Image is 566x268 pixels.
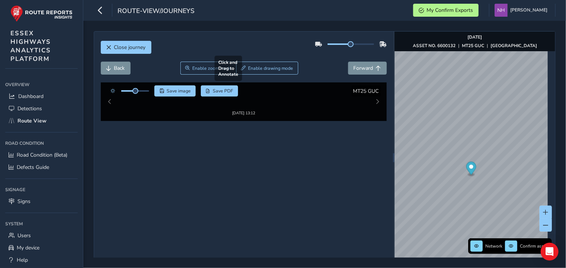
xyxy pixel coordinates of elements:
a: Detections [5,102,78,115]
div: | | [413,43,537,49]
strong: [GEOGRAPHIC_DATA] [491,43,537,49]
button: Save [154,85,196,97]
span: Close journey [114,44,146,51]
button: Back [101,62,131,75]
div: Map marker [466,162,476,177]
span: Defects Guide [17,164,49,171]
button: Close journey [101,41,151,54]
div: Road Condition [5,138,78,149]
a: Route View [5,115,78,127]
button: Draw [236,62,298,75]
span: Confirm assets [520,243,550,249]
div: Overview [5,79,78,90]
span: Forward [354,65,373,72]
button: PDF [201,85,238,97]
a: Dashboard [5,90,78,102]
span: Enable drawing mode [248,65,293,71]
span: ESSEX HIGHWAYS ANALYTICS PLATFORM [10,29,51,63]
span: Help [17,256,28,264]
span: Network [485,243,502,249]
img: diamond-layout [495,4,508,17]
span: Route View [17,117,46,124]
span: Road Condition (Beta) [17,151,67,158]
span: Save PDF [213,88,233,94]
span: Enable zoom mode [192,65,232,71]
button: [PERSON_NAME] [495,4,550,17]
div: Open Intercom Messenger [541,243,559,261]
div: System [5,218,78,229]
span: Back [114,65,125,72]
button: My Confirm Exports [413,4,479,17]
strong: MT25 GUC [462,43,484,49]
a: Defects Guide [5,161,78,173]
span: Signs [17,198,30,205]
span: Users [17,232,31,239]
img: rr logo [10,5,73,22]
button: Zoom [180,62,237,75]
span: Dashboard [18,93,44,100]
a: Signs [5,195,78,207]
span: MT25 GUC [353,88,379,95]
span: My Confirm Exports [427,7,473,14]
div: Signage [5,184,78,195]
span: Detections [17,105,42,112]
a: Help [5,254,78,266]
span: Save image [167,88,191,94]
a: My device [5,242,78,254]
span: [PERSON_NAME] [510,4,547,17]
span: My device [17,244,39,251]
strong: ASSET NO. 6600132 [413,43,456,49]
a: Road Condition (Beta) [5,149,78,161]
span: route-view/journeys [118,6,194,17]
strong: [DATE] [468,34,482,40]
img: Thumbnail frame [221,94,266,101]
a: Users [5,229,78,242]
button: Forward [348,62,387,75]
div: [DATE] 13:12 [221,101,266,106]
